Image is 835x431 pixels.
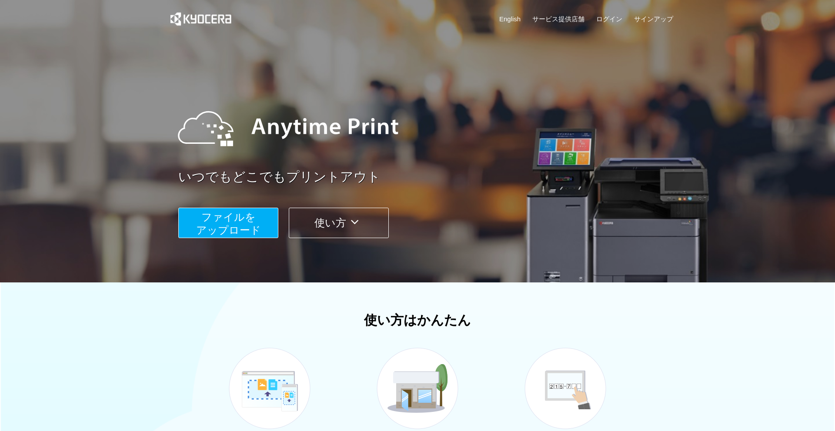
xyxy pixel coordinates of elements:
[532,14,584,23] a: サービス提供店舗
[499,14,521,23] a: English
[178,208,278,238] button: ファイルを​​アップロード
[289,208,389,238] button: 使い方
[596,14,622,23] a: ログイン
[634,14,673,23] a: サインアップ
[196,211,261,236] span: ファイルを ​​アップロード
[178,168,678,186] a: いつでもどこでもプリントアウト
